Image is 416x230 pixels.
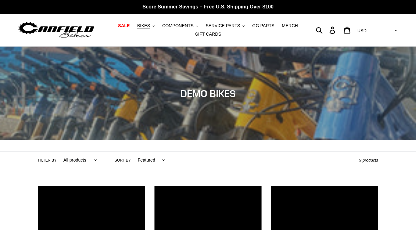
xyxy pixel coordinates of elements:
button: SERVICE PARTS [203,22,248,30]
span: SERVICE PARTS [206,23,240,28]
span: DEMO BIKES [180,88,236,99]
label: Sort by [115,157,131,163]
img: Canfield Bikes [17,20,95,40]
span: BIKES [137,23,150,28]
span: MERCH [282,23,298,28]
button: BIKES [134,22,158,30]
span: GG PARTS [252,23,274,28]
label: Filter by [38,157,57,163]
button: COMPONENTS [159,22,201,30]
span: GIFT CARDS [195,32,221,37]
span: COMPONENTS [162,23,193,28]
a: MERCH [279,22,301,30]
span: 9 products [359,158,378,162]
a: GG PARTS [249,22,277,30]
a: SALE [115,22,133,30]
a: GIFT CARDS [192,30,224,38]
span: SALE [118,23,130,28]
